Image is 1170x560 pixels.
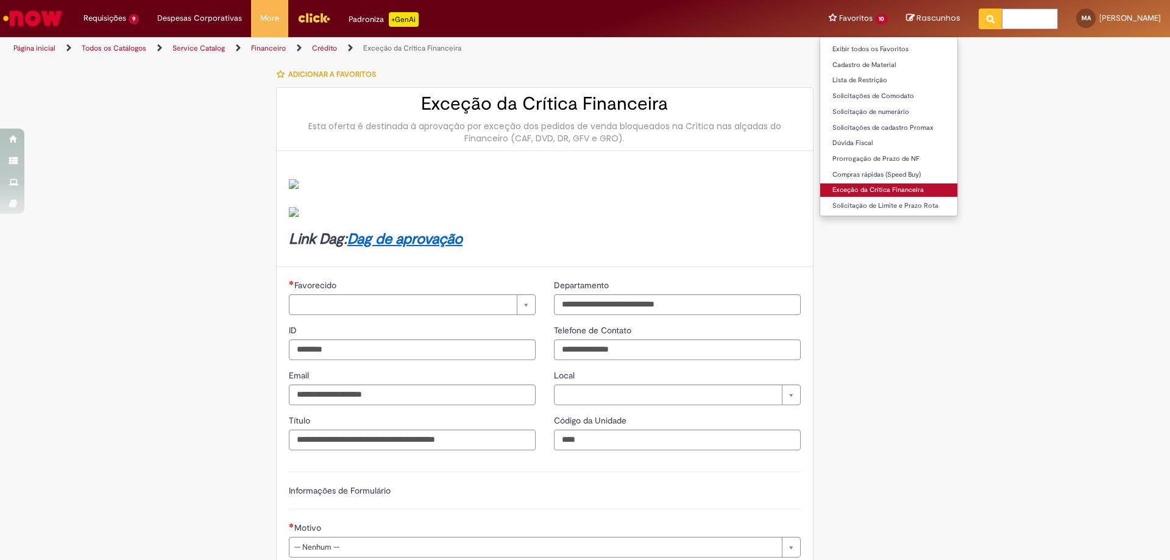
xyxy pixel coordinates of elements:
span: Email [289,370,311,381]
a: Limpar campo Favorecido [289,294,536,315]
img: click_logo_yellow_360x200.png [297,9,330,27]
span: 10 [875,14,888,24]
input: Telefone de Contato [554,339,801,360]
ul: Trilhas de página [9,37,771,60]
a: Compras rápidas (Speed Buy) [820,168,957,182]
span: Despesas Corporativas [157,12,242,24]
button: Pesquisar [979,9,1002,29]
ul: Favoritos [820,37,958,216]
span: MA [1082,14,1091,22]
span: Código da Unidade [554,415,629,426]
input: Código da Unidade [554,430,801,450]
label: Informações de Formulário [289,485,391,496]
span: Local [554,370,577,381]
span: Título [289,415,313,426]
span: 9 [129,14,139,24]
img: ServiceNow [1,6,64,30]
a: Service Catalog [172,43,225,53]
span: Rascunhos [916,12,960,24]
a: Solicitação de Limite e Prazo Rota [820,199,957,213]
img: sys_attachment.do [289,207,299,217]
span: ID [289,325,299,336]
input: Departamento [554,294,801,315]
a: Dag de aprovação [347,230,463,249]
span: Necessários - Favorecido [294,280,339,291]
a: Solicitações de Comodato [820,90,957,103]
span: More [260,12,279,24]
a: Solicitações de cadastro Promax [820,121,957,135]
a: Limpar campo Local [554,385,801,405]
div: Esta oferta é destinada à aprovação por exceção dos pedidos de venda bloqueados na Crítica nas al... [289,120,801,144]
strong: Link Dag: [289,230,463,249]
span: [PERSON_NAME] [1099,13,1161,23]
img: sys_attachment.do [289,179,299,189]
input: ID [289,339,536,360]
input: Título [289,430,536,450]
a: Página inicial [13,43,55,53]
a: Lista de Restrição [820,74,957,87]
span: Favoritos [839,12,873,24]
a: Dúvida Fiscal [820,136,957,150]
a: Exceção da Crítica Financeira [820,183,957,197]
span: Adicionar a Favoritos [288,69,376,79]
a: Financeiro [251,43,286,53]
a: Exceção da Crítica Financeira [363,43,461,53]
p: +GenAi [389,12,419,27]
div: Padroniza [349,12,419,27]
a: Solicitação de numerário [820,105,957,119]
span: Departamento [554,280,611,291]
span: Necessários [289,523,294,528]
button: Adicionar a Favoritos [276,62,383,87]
a: Todos os Catálogos [82,43,146,53]
span: -- Nenhum -- [294,537,776,557]
a: Rascunhos [906,13,960,24]
a: Prorrogação de Prazo de NF [820,152,957,166]
h2: Exceção da Crítica Financeira [289,94,801,114]
span: Motivo [294,522,324,533]
a: Crédito [312,43,337,53]
span: Requisições [83,12,126,24]
a: Exibir todos os Favoritos [820,43,957,56]
span: Telefone de Contato [554,325,634,336]
input: Email [289,385,536,405]
a: Cadastro de Material [820,58,957,72]
span: Necessários [289,280,294,285]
